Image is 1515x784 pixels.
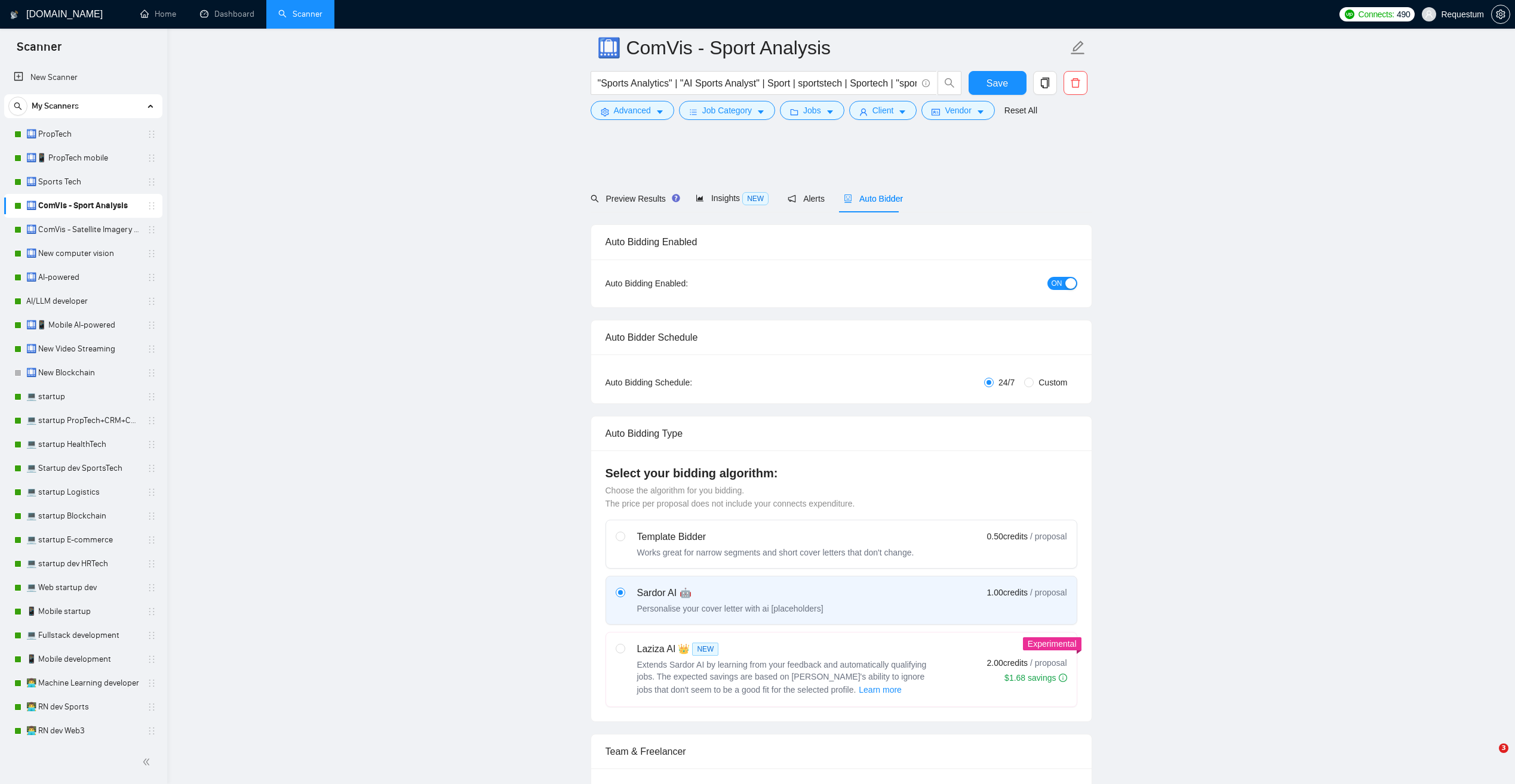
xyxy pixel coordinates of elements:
button: barsJob Categorycaret-down [679,101,775,120]
button: idcardVendorcaret-down [921,101,994,120]
span: double-left [142,756,154,768]
a: 👨‍💻 RN dev Web3 [26,719,140,743]
button: folderJobscaret-down [780,101,844,120]
span: Connects: [1359,8,1394,21]
span: robot [844,195,852,203]
span: area-chart [696,194,704,202]
span: Advanced [614,104,651,117]
span: 2.00 credits [987,656,1028,669]
span: holder [147,678,156,688]
span: Experimental [1028,639,1077,649]
button: settingAdvancedcaret-down [591,101,674,120]
span: Auto Bidder [844,194,903,203]
a: 👨‍💻 Machine Learning developer [26,671,140,695]
span: holder [147,631,156,640]
span: holder [147,225,156,234]
a: 💻 startup HealthTech [26,433,140,456]
a: New Scanner [14,66,153,89]
a: 💻 Web startup dev [26,576,140,600]
span: holder [147,273,156,282]
a: 📱 Mobile development [26,647,140,671]
button: setting [1491,5,1510,24]
span: NEW [692,643,718,656]
div: Laziza AI [637,642,936,656]
a: 💻 Startup dev SportsTech [26,456,140,480]
span: holder [147,535,156,545]
span: holder [147,487,156,497]
button: delete [1064,71,1087,95]
span: holder [147,559,156,569]
a: 🛄 New Video Streaming [26,337,140,361]
input: Search Freelance Jobs... [598,76,917,91]
span: search [591,195,599,203]
a: 💻 startup Blockchain [26,504,140,528]
a: Reset All [1004,104,1037,117]
span: Insights [696,193,769,203]
iframe: Intercom live chat [1474,743,1503,772]
button: search [8,97,27,116]
a: homeHome [140,9,176,19]
span: NEW [742,192,769,205]
a: dashboardDashboard [200,9,254,19]
input: Scanner name... [597,33,1068,63]
div: Auto Bidding Enabled [606,225,1077,259]
span: caret-down [656,107,664,116]
span: edit [1070,40,1086,55]
span: 490 [1397,8,1410,21]
a: 🛄 ComVis - Sport Analysis [26,194,140,218]
a: AI/LLM developer [26,289,140,313]
span: holder [147,702,156,712]
div: Auto Bidder Schedule [606,320,1077,354]
span: holder [147,726,156,736]
span: ON [1052,277,1062,290]
button: search [938,71,961,95]
a: setting [1491,10,1510,19]
span: holder [147,416,156,425]
span: holder [147,440,156,449]
img: logo [10,5,19,24]
a: 🛄 PropTech [26,122,140,146]
span: holder [147,201,156,211]
span: Alerts [788,194,825,203]
span: setting [1492,10,1510,19]
a: 💻 Fullstack development [26,624,140,647]
div: Tooltip anchor [671,193,681,203]
a: 🛄 New Blockchain [26,361,140,385]
span: info-circle [922,79,930,87]
span: caret-down [976,107,985,116]
span: holder [147,511,156,521]
span: holder [147,583,156,592]
img: upwork-logo.png [1345,10,1354,19]
button: Laziza AI NEWExtends Sardor AI by learning from your feedback and automatically qualifying jobs. ... [858,683,902,697]
span: search [938,78,961,88]
span: My Scanners [32,94,79,118]
span: caret-down [757,107,765,116]
span: user [1425,10,1433,18]
span: setting [601,107,609,116]
a: searchScanner [278,9,322,19]
button: Save [969,71,1027,95]
span: holder [147,297,156,306]
span: notification [788,195,796,203]
span: Save [987,76,1008,91]
a: 💻 startup [26,385,140,409]
span: Vendor [945,104,971,117]
span: holder [147,129,156,139]
a: 👨‍💻 RN dev Sports [26,695,140,719]
a: 🛄 Sports Tech [26,170,140,194]
a: 📱 Mobile startup [26,600,140,624]
span: holder [147,368,156,378]
a: 🛄📱 PropTech mobile [26,146,140,170]
span: holder [147,249,156,258]
span: holder [147,655,156,664]
span: holder [147,177,156,187]
a: 💻 startup Logistics [26,480,140,504]
div: $1.68 savings [1004,672,1067,684]
a: 🛄📱 Mobile AI-powered [26,313,140,337]
span: Job Category [702,104,752,117]
span: holder [147,607,156,616]
a: 💻 startup PropTech+CRM+Construction [26,409,140,433]
li: New Scanner [4,66,162,89]
span: Jobs [803,104,821,117]
span: Scanner [7,38,71,63]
